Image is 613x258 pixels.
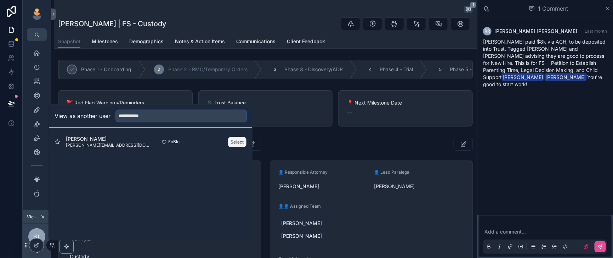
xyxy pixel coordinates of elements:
[494,28,577,35] span: [PERSON_NAME] [PERSON_NAME]
[228,137,246,147] button: Select
[31,9,42,20] img: App logo
[175,38,225,45] span: Notes & Action Items
[347,108,353,118] span: --
[287,38,325,45] span: Client Feedback
[58,35,80,49] a: Snapshot
[282,232,322,240] span: [PERSON_NAME]
[58,19,166,29] h1: [PERSON_NAME] | FS - Custody
[279,203,321,209] span: 👤👤 Assigned Team
[274,67,277,72] span: 3
[347,99,464,106] span: 📍 Next Milestone Date
[66,142,151,148] span: [PERSON_NAME][EMAIL_ADDRESS][DOMAIN_NAME]
[585,28,607,34] span: Last month
[484,28,490,34] span: RR
[129,35,164,49] a: Demographics
[374,169,410,175] span: 👤 Lead Paralegal
[369,67,372,72] span: 4
[168,66,248,73] span: Phase 2 - RMC/Temporary Orders
[67,99,184,106] span: 🚩 Red Flag Warnings/Reminders
[450,66,543,73] span: Phase 5 - Post-Hearing/Post-Settlement
[33,232,40,241] span: BT
[58,38,80,45] span: Snapshot
[287,35,325,49] a: Client Feedback
[279,183,319,190] span: [PERSON_NAME]
[207,99,324,106] span: 💲 Trust Balance
[284,66,343,73] span: Phase 3 - Discovery/ADR
[282,220,322,227] span: [PERSON_NAME]
[439,67,442,72] span: 5
[538,4,568,13] span: 1 Comment
[23,41,51,210] div: scrollable content
[545,73,587,81] span: [PERSON_NAME]
[483,39,606,87] span: [PERSON_NAME] paid $8k via ACH, to be deposited into Trust. Tagged [PERSON_NAME] and [PERSON_NAME...
[81,66,131,73] span: Phase 1 - Onboarding
[175,35,225,49] a: Notes & Action Items
[279,169,328,175] span: 👤 Responsible Attorney
[129,38,164,45] span: Demographics
[27,214,39,220] span: Viewing as [PERSON_NAME]
[236,35,276,49] a: Communications
[92,35,118,49] a: Milestones
[502,73,544,81] span: [PERSON_NAME]
[92,38,118,45] span: Milestones
[55,112,110,120] h2: View as another user
[374,183,415,190] span: [PERSON_NAME]
[464,6,473,14] button: 1
[236,38,276,45] span: Communications
[168,139,180,145] span: FoBlo
[66,135,151,142] span: [PERSON_NAME]
[158,67,160,72] span: 2
[470,1,477,9] span: 1
[380,66,413,73] span: Phase 4 - Trial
